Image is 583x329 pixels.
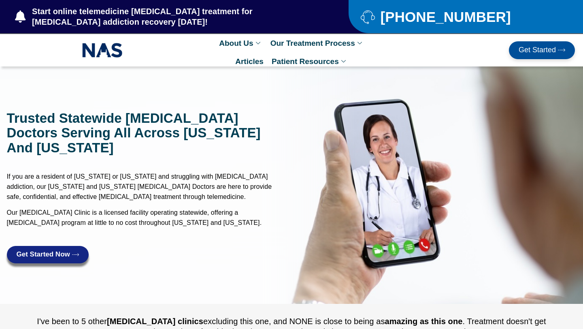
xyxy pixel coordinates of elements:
a: About Us [215,34,266,52]
a: Start online telemedicine [MEDICAL_DATA] treatment for [MEDICAL_DATA] addiction recovery [DATE]! [15,6,316,27]
a: [PHONE_NUMBER] [361,10,556,24]
h1: Trusted Statewide [MEDICAL_DATA] doctors serving all across [US_STATE] and [US_STATE] [7,111,288,155]
b: amazing as this one [385,317,463,326]
p: If you are a resident of [US_STATE] or [US_STATE] and struggling with [MEDICAL_DATA] addiction, o... [7,171,288,202]
a: Get Started [509,41,575,59]
span: Get Started [519,46,556,54]
a: Our Treatment Process [266,34,368,52]
p: Our [MEDICAL_DATA] Clinic is a licensed facility operating statewide, offering a [MEDICAL_DATA] p... [7,207,288,228]
a: Get Started Now [7,246,89,263]
b: [MEDICAL_DATA] clinics [107,317,203,326]
a: Patient Resources [268,52,352,70]
span: Start online telemedicine [MEDICAL_DATA] treatment for [MEDICAL_DATA] addiction recovery [DATE]! [30,6,316,27]
span: [PHONE_NUMBER] [378,12,511,22]
a: Articles [231,52,268,70]
img: NAS_email_signature-removebg-preview.png [82,41,123,60]
span: Get Started Now [17,251,70,258]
